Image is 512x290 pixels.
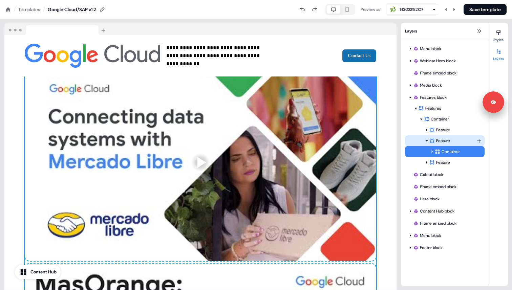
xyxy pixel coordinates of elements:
button: 143022182107 [386,4,439,15]
div: ContainerFeatureFeatureContainerFeature [405,114,485,168]
div: FeatureContainer [405,135,485,157]
div: Hero block [413,196,482,202]
div: Feature [405,125,485,135]
div: Container [405,146,485,157]
div: IFrame embed block [413,220,482,227]
div: Contact Us [277,49,377,62]
div: IFrame embed block [405,218,485,229]
div: IFrame embed block [405,181,485,192]
div: Feature [429,159,482,166]
div: Callout block [405,169,485,180]
div: Features blockFeaturesContainerFeatureFeatureContainerFeature [405,92,485,168]
div: Features block [413,94,482,101]
div: FeaturesContainerFeatureFeatureContainerFeature [405,103,485,168]
div: Callout block [413,171,482,178]
div: Webinar Hero block [413,58,482,64]
div: Content Hub block [413,208,482,215]
div: Feature [429,137,476,144]
button: Save template [464,4,507,15]
div: Webinar Hero block [405,55,485,66]
div: Media block [405,80,485,91]
div: Menu block [405,230,485,241]
div: Menu block [413,45,482,52]
div: Feature [405,157,485,168]
div: Preview as [361,6,380,13]
button: Contact Us [342,49,377,62]
div: Media block [413,82,482,89]
img: Image [25,41,160,71]
div: Menu block [413,232,482,239]
div: IFrame embed block [405,68,485,79]
div: Feature [429,127,482,133]
div: / [14,6,16,13]
div: Container [435,148,482,155]
div: Container [424,116,482,122]
div: Content Hub [30,269,57,275]
a: Templates [18,6,40,13]
div: Layers [401,23,489,39]
button: Layers [489,46,508,61]
div: Menu block [405,43,485,54]
div: IFrame embed block [413,183,482,190]
div: Footer block [413,244,482,251]
div: Features [419,105,482,112]
div: IFrame embed block [413,70,482,76]
button: Content Hub [15,265,61,279]
button: Styles [489,27,508,42]
div: Google Cloud/SAP v1.2 [48,6,96,13]
div: Hero block [405,194,485,204]
div: 143022182107 [400,6,423,13]
div: / [43,6,45,13]
img: Browser topbar [4,23,108,36]
div: Footer block [405,242,485,253]
div: Content Hub block [405,206,485,217]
